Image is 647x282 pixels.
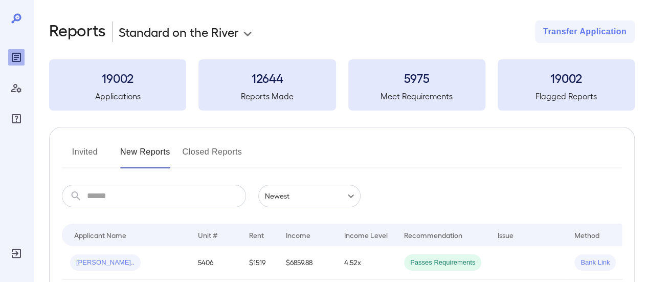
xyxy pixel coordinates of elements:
button: Invited [62,144,108,168]
h3: 19002 [49,70,186,86]
td: 5406 [190,246,241,279]
button: New Reports [120,144,170,168]
p: Standard on the River [119,24,239,40]
div: Income Level [344,229,388,241]
div: Applicant Name [74,229,126,241]
h5: Meet Requirements [348,90,485,102]
td: 4.52x [336,246,396,279]
span: Bank Link [574,258,616,268]
h5: Reports Made [198,90,336,102]
div: Income [286,229,310,241]
summary: 19002Applications12644Reports Made5975Meet Requirements19002Flagged Reports [49,59,635,111]
button: Closed Reports [183,144,242,168]
div: Recommendation [404,229,462,241]
span: Passes Requirements [404,258,481,268]
div: Manage Users [8,80,25,96]
div: Unit # [198,229,217,241]
button: Transfer Application [535,20,635,43]
h3: 19002 [498,70,635,86]
div: Newest [258,185,361,207]
h3: 5975 [348,70,485,86]
h5: Applications [49,90,186,102]
div: Reports [8,49,25,66]
div: Log Out [8,245,25,262]
div: FAQ [8,111,25,127]
div: Issue [498,229,514,241]
h2: Reports [49,20,106,43]
h3: 12644 [198,70,336,86]
span: [PERSON_NAME].. [70,258,141,268]
div: Method [574,229,599,241]
h5: Flagged Reports [498,90,635,102]
div: Rent [249,229,265,241]
td: $1519 [241,246,278,279]
td: $6859.88 [278,246,336,279]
